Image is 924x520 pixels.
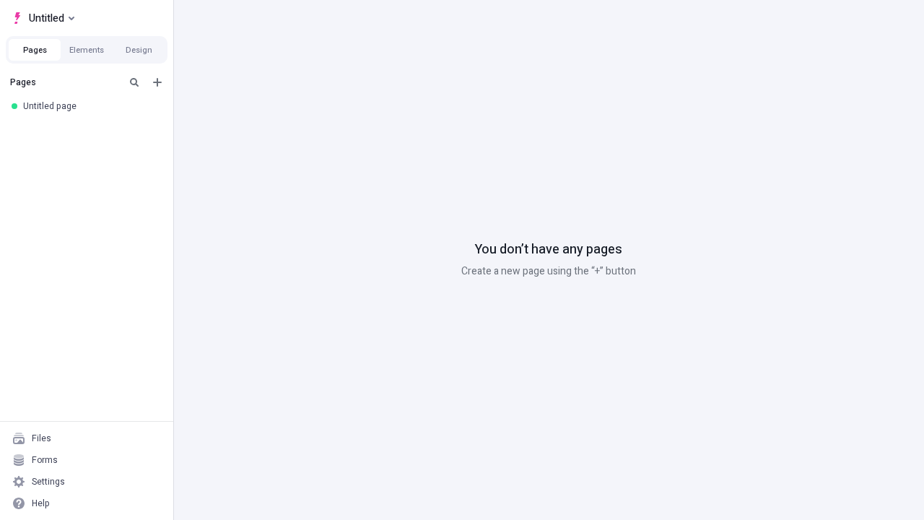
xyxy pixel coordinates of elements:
button: Elements [61,39,113,61]
p: Create a new page using the “+” button [461,264,636,279]
span: Untitled [29,9,64,27]
p: You don’t have any pages [475,240,622,259]
button: Add new [149,74,166,91]
div: Files [32,433,51,444]
button: Select site [6,7,80,29]
div: Settings [32,476,65,487]
button: Design [113,39,165,61]
div: Help [32,498,50,509]
div: Forms [32,454,58,466]
div: Untitled page [23,100,156,112]
button: Pages [9,39,61,61]
div: Pages [10,77,120,88]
